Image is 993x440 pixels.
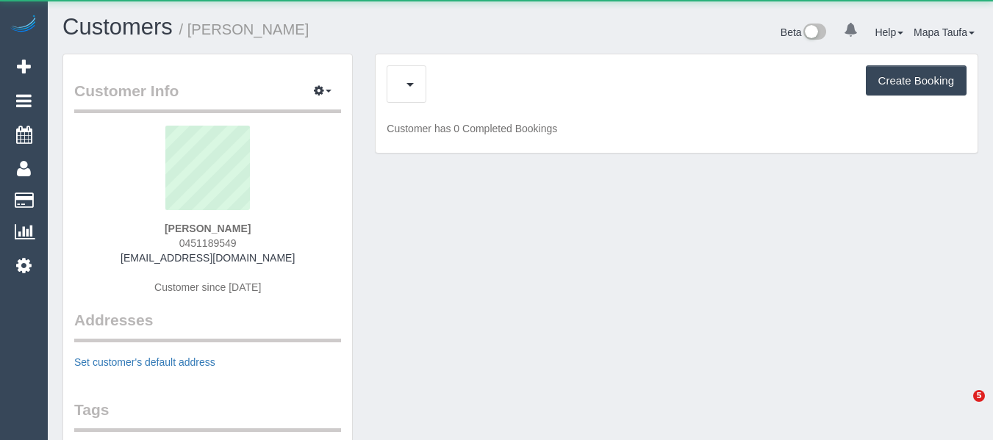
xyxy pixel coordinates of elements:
a: Help [875,26,903,38]
button: Create Booking [866,65,967,96]
p: Customer has 0 Completed Bookings [387,121,967,136]
legend: Customer Info [74,80,341,113]
a: [EMAIL_ADDRESS][DOMAIN_NAME] [121,252,295,264]
a: Beta [781,26,826,38]
legend: Tags [74,399,341,432]
img: Automaid Logo [9,15,38,35]
a: Customers [62,14,173,40]
strong: [PERSON_NAME] [165,223,251,234]
span: 5 [973,390,985,402]
iframe: Intercom live chat [943,390,978,425]
span: 0451189549 [179,237,237,249]
a: Set customer's default address [74,356,215,368]
a: Mapa Taufa [914,26,975,38]
span: Customer since [DATE] [154,281,261,293]
img: New interface [802,24,826,43]
small: / [PERSON_NAME] [179,21,309,37]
